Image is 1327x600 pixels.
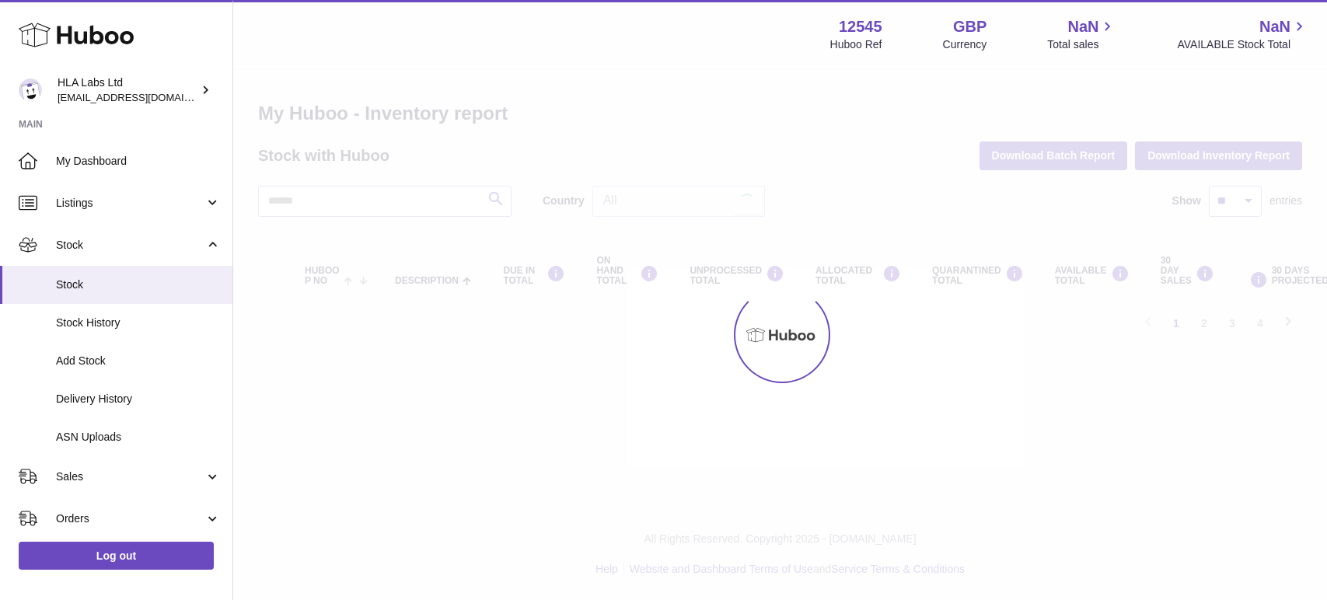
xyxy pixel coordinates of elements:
[19,78,42,102] img: internalAdmin-12545@internal.huboo.com
[1259,16,1290,37] span: NaN
[58,75,197,105] div: HLA Labs Ltd
[1047,37,1116,52] span: Total sales
[56,277,221,292] span: Stock
[56,354,221,368] span: Add Stock
[56,154,221,169] span: My Dashboard
[56,430,221,445] span: ASN Uploads
[953,16,987,37] strong: GBP
[1177,37,1308,52] span: AVAILABLE Stock Total
[1177,16,1308,52] a: NaN AVAILABLE Stock Total
[830,37,882,52] div: Huboo Ref
[1047,16,1116,52] a: NaN Total sales
[19,542,214,570] a: Log out
[58,91,229,103] span: [EMAIL_ADDRESS][DOMAIN_NAME]
[56,392,221,406] span: Delivery History
[1067,16,1098,37] span: NaN
[56,316,221,330] span: Stock History
[943,37,987,52] div: Currency
[56,196,204,211] span: Listings
[56,238,204,253] span: Stock
[839,16,882,37] strong: 12545
[56,511,204,526] span: Orders
[56,469,204,484] span: Sales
